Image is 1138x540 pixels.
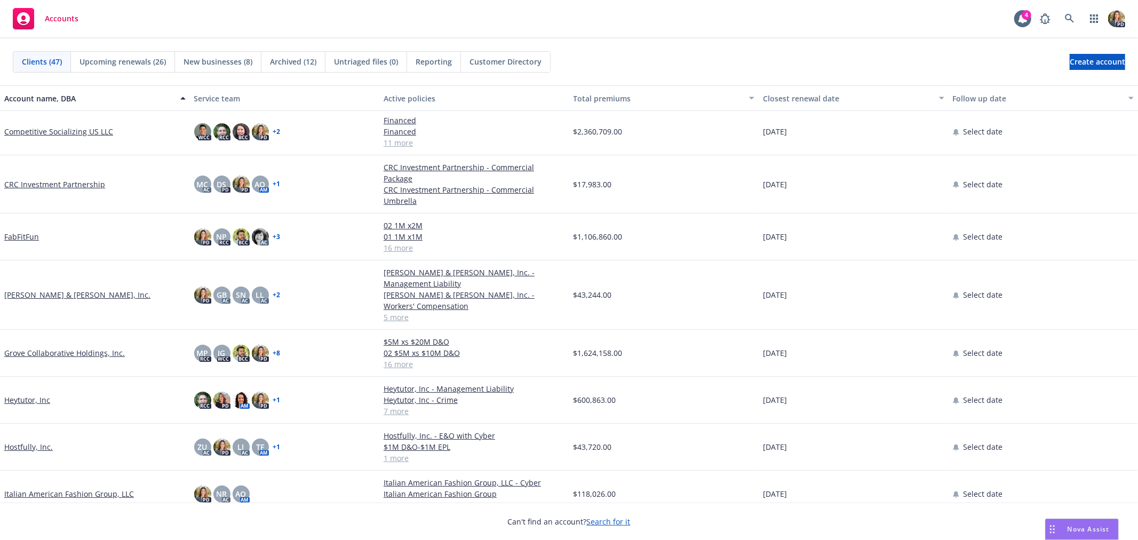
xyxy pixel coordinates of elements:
span: Reporting [416,56,452,67]
a: CRC Investment Partnership - Commercial Umbrella [384,184,565,207]
span: LL [256,289,265,300]
img: photo [194,123,211,140]
span: [DATE] [763,126,787,137]
a: [PERSON_NAME] & [PERSON_NAME], Inc. - Management Liability [384,267,565,289]
a: Accounts [9,4,83,34]
span: Select date [964,289,1003,300]
span: [DATE] [763,441,787,452]
a: 11 more [384,137,565,148]
span: [DATE] [763,347,787,359]
a: Hostfully, Inc. [4,441,53,452]
a: 7 more [384,406,565,417]
a: Search [1059,8,1080,29]
span: Can't find an account? [508,516,631,527]
span: $43,244.00 [574,289,612,300]
a: $1M D&O-$1M EPL [384,441,565,452]
span: New businesses (8) [184,56,252,67]
a: Italian American Fashion Group, LLC [4,488,134,499]
span: [DATE] [763,488,787,499]
span: $17,983.00 [574,179,612,190]
img: photo [213,123,230,140]
span: $43,720.00 [574,441,612,452]
button: Service team [190,85,380,111]
a: Hostfully, Inc. - E&O with Cyber [384,430,565,441]
img: photo [233,176,250,193]
img: photo [194,392,211,409]
img: photo [194,486,211,503]
span: Nova Assist [1068,525,1110,534]
span: MC [197,179,209,190]
button: Total premiums [569,85,759,111]
a: Create account [1070,54,1125,70]
img: photo [233,228,250,245]
img: photo [213,439,230,456]
span: Select date [964,488,1003,499]
a: Heytutor, Inc - Management Liability [384,383,565,394]
a: Grove Collaborative Holdings, Inc. [4,347,125,359]
span: $1,624,158.00 [574,347,623,359]
img: photo [252,123,269,140]
a: 3 more [384,499,565,511]
a: 02 $5M xs $10M D&O [384,347,565,359]
span: [DATE] [763,394,787,406]
a: Search for it [587,517,631,527]
img: photo [213,392,230,409]
button: Nova Assist [1045,519,1119,540]
span: Untriaged files (0) [334,56,398,67]
div: Active policies [384,93,565,104]
span: [DATE] [763,289,787,300]
div: Total premiums [574,93,743,104]
a: Competitive Socializing US LLC [4,126,113,137]
a: $5M xs $20M D&O [384,336,565,347]
div: Closest renewal date [763,93,933,104]
span: [DATE] [763,231,787,242]
a: + 3 [273,234,281,240]
span: $1,106,860.00 [574,231,623,242]
span: $2,360,709.00 [574,126,623,137]
span: SN [236,289,246,300]
a: + 1 [273,444,281,450]
a: Financed [384,126,565,137]
img: photo [252,392,269,409]
img: photo [233,345,250,362]
span: Accounts [45,14,78,23]
button: Active policies [379,85,569,111]
img: photo [233,392,250,409]
span: Select date [964,231,1003,242]
span: AO [236,488,246,499]
a: CRC Investment Partnership - Commercial Package [384,162,565,184]
a: FabFitFun [4,231,39,242]
span: NP [217,231,227,242]
a: Switch app [1084,8,1105,29]
a: + 2 [273,129,281,135]
a: + 8 [273,350,281,356]
img: photo [194,287,211,304]
span: $118,026.00 [574,488,616,499]
img: photo [233,123,250,140]
img: photo [1108,10,1125,27]
a: Heytutor, Inc - Crime [384,394,565,406]
span: JG [218,347,226,359]
span: ZU [198,441,208,452]
button: Closest renewal date [759,85,949,111]
span: Select date [964,394,1003,406]
div: Service team [194,93,376,104]
a: 16 more [384,359,565,370]
span: Select date [964,347,1003,359]
a: 02 1M x2M [384,220,565,231]
a: Report a Bug [1034,8,1056,29]
a: 1 more [384,452,565,464]
span: DS [217,179,227,190]
a: + 1 [273,397,281,403]
a: 16 more [384,242,565,253]
span: Create account [1070,52,1125,72]
a: [PERSON_NAME] & [PERSON_NAME], Inc. - Workers' Compensation [384,289,565,312]
span: TF [256,441,264,452]
span: Upcoming renewals (26) [79,56,166,67]
a: Financed [384,115,565,126]
span: Customer Directory [469,56,542,67]
img: photo [252,228,269,245]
